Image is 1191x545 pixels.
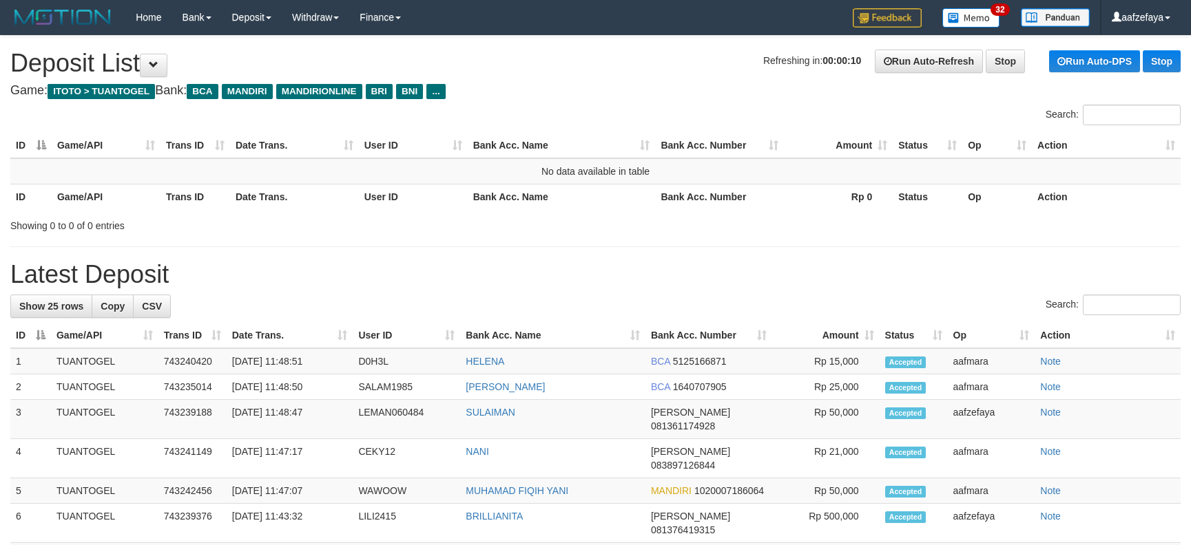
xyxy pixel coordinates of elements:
label: Search: [1046,295,1181,315]
td: [DATE] 11:48:51 [227,348,353,374]
strong: 00:00:10 [822,55,861,66]
td: 4 [10,439,51,478]
th: Action: activate to sort column ascending [1035,323,1181,348]
h4: Game: Bank: [10,84,1181,98]
th: Op: activate to sort column ascending [962,133,1032,158]
td: Rp 500,000 [772,504,880,543]
span: MANDIRIONLINE [276,84,362,99]
td: [DATE] 11:48:50 [227,374,353,400]
td: 6 [10,504,51,543]
span: Accepted [885,486,926,498]
th: Date Trans. [230,184,359,209]
span: BCA [651,356,670,367]
td: [DATE] 11:47:17 [227,439,353,478]
span: ITOTO > TUANTOGEL [48,84,155,99]
th: Date Trans.: activate to sort column ascending [227,323,353,348]
h1: Latest Deposit [10,261,1181,288]
div: Showing 0 to 0 of 0 entries [10,213,486,233]
th: Op: activate to sort column ascending [948,323,1035,348]
span: BCA [651,381,670,392]
a: Run Auto-DPS [1049,50,1140,72]
td: LEMAN060484 [353,400,460,439]
th: Op [962,184,1032,209]
a: Run Auto-Refresh [875,50,983,73]
span: Accepted [885,382,926,394]
td: TUANTOGEL [51,439,158,478]
img: Button%20Memo.svg [942,8,1000,28]
span: BNI [396,84,423,99]
span: [PERSON_NAME] [651,511,730,522]
td: TUANTOGEL [51,374,158,400]
th: Trans ID: activate to sort column ascending [158,323,227,348]
span: Accepted [885,447,926,458]
span: Copy 083897126844 to clipboard [651,460,715,471]
span: Accepted [885,407,926,419]
td: D0H3L [353,348,460,374]
span: Copy 1020007186064 to clipboard [694,485,764,496]
th: Amount: activate to sort column ascending [784,133,893,158]
td: WAWOOW [353,478,460,504]
td: 3 [10,400,51,439]
span: [PERSON_NAME] [651,446,730,457]
td: [DATE] 11:43:32 [227,504,353,543]
td: Rp 50,000 [772,478,880,504]
span: CSV [142,301,162,312]
td: Rp 50,000 [772,400,880,439]
a: [PERSON_NAME] [466,381,545,392]
a: SULAIMAN [466,407,515,418]
th: Bank Acc. Name [468,184,656,209]
td: Rp 15,000 [772,348,880,374]
span: Accepted [885,356,926,368]
th: Bank Acc. Number: activate to sort column ascending [645,323,772,348]
label: Search: [1046,105,1181,125]
td: LILI2415 [353,504,460,543]
th: Game/API: activate to sort column ascending [52,133,160,158]
th: Status: activate to sort column ascending [893,133,962,158]
td: TUANTOGEL [51,478,158,504]
span: BRI [366,84,393,99]
a: HELENA [466,356,504,367]
th: Game/API [52,184,160,209]
td: CEKY12 [353,439,460,478]
td: aafmara [948,478,1035,504]
input: Search: [1083,295,1181,315]
span: Copy [101,301,125,312]
td: 743241149 [158,439,227,478]
td: Rp 21,000 [772,439,880,478]
td: 743239188 [158,400,227,439]
td: aafzefaya [948,504,1035,543]
th: ID [10,184,52,209]
td: 2 [10,374,51,400]
span: Copy 081376419315 to clipboard [651,524,715,535]
a: Note [1040,511,1061,522]
img: MOTION_logo.png [10,7,115,28]
a: Note [1040,356,1061,367]
td: aafmara [948,374,1035,400]
td: 743240420 [158,348,227,374]
img: panduan.png [1021,8,1090,27]
span: Show 25 rows [19,301,83,312]
a: Note [1040,446,1061,457]
th: Amount: activate to sort column ascending [772,323,880,348]
td: SALAM1985 [353,374,460,400]
td: Rp 25,000 [772,374,880,400]
td: 743235014 [158,374,227,400]
a: Note [1040,381,1061,392]
th: Status [893,184,962,209]
span: Copy 1640707905 to clipboard [673,381,727,392]
span: 32 [991,3,1009,16]
span: [PERSON_NAME] [651,407,730,418]
td: TUANTOGEL [51,348,158,374]
span: MANDIRI [222,84,273,99]
th: User ID: activate to sort column ascending [353,323,460,348]
th: Action: activate to sort column ascending [1032,133,1181,158]
a: Stop [986,50,1025,73]
th: Trans ID [160,184,230,209]
th: Status: activate to sort column ascending [880,323,948,348]
th: Bank Acc. Number [655,184,784,209]
td: aafzefaya [948,400,1035,439]
a: MUHAMAD FIQIH YANI [466,485,568,496]
a: Copy [92,295,134,318]
span: Accepted [885,511,926,523]
input: Search: [1083,105,1181,125]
